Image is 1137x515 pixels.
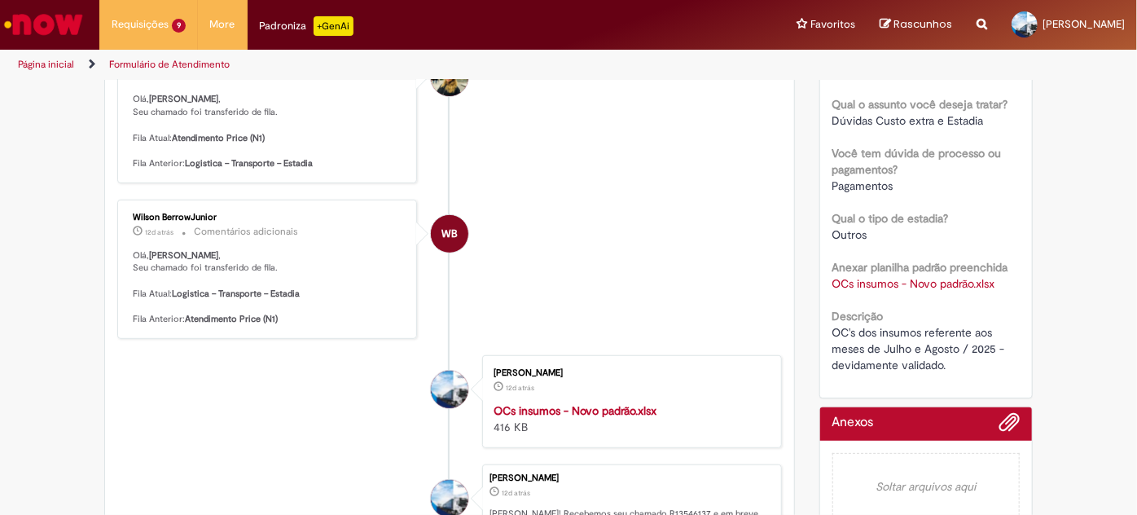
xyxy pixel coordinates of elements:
b: Anexar planilha padrão preenchida [832,260,1008,275]
span: WB [441,214,458,253]
a: OCs insumos - Novo padrão.xlsx [494,403,656,418]
b: [PERSON_NAME] [149,249,218,262]
a: Download de OCs insumos - Novo padrão.xlsx [832,276,995,291]
a: Formulário de Atendimento [109,58,230,71]
h2: Anexos [832,416,874,430]
span: Requisições [112,16,169,33]
span: OC's dos insumos referente aos meses de Julho e Agosto / 2025 - devidamente validado. [832,325,1008,372]
b: [PERSON_NAME] [149,93,218,105]
div: Wilson BerrowJunior [133,213,404,222]
span: 12d atrás [506,383,534,393]
b: Você tem dúvida de processo ou pagamentos? [832,146,1002,177]
b: Qual o assunto você deseja tratar? [832,97,1008,112]
p: +GenAi [314,16,353,36]
span: Outros [832,227,867,242]
ul: Trilhas de página [12,50,746,80]
a: Rascunhos [880,17,952,33]
span: Pagamentos [832,178,893,193]
span: Favoritos [810,16,855,33]
span: [PERSON_NAME] [1043,17,1125,31]
div: [PERSON_NAME] [489,473,773,483]
b: Descrição [832,309,884,324]
div: 416 KB [494,403,765,435]
div: Alexsandra Karina Pelissoli [431,371,468,408]
span: Rascunhos [893,16,952,32]
b: Qual o tipo de estadia? [832,211,949,226]
div: [PERSON_NAME] [494,368,765,378]
time: 18/09/2025 09:52:19 [506,383,534,393]
p: Olá, , Seu chamado foi transferido de fila. Fila Atual: Fila Anterior: [133,249,404,326]
span: More [210,16,235,33]
div: Padroniza [260,16,353,36]
span: 12d atrás [502,488,530,498]
span: 12d atrás [145,227,173,237]
button: Adicionar anexos [999,412,1020,441]
small: Comentários adicionais [194,225,298,239]
b: Atendimento Price (N1) [172,132,265,144]
img: ServiceNow [2,8,86,41]
b: Logistica – Transporte – Estadia [172,288,300,300]
div: Wilson BerrowJunior [431,215,468,253]
time: 18/09/2025 14:08:52 [145,227,173,237]
span: Dúvidas Custo extra e Estadia [832,113,984,128]
span: 9 [172,19,186,33]
b: Atendimento Price (N1) [185,313,278,325]
p: Olá, , Seu chamado foi transferido de fila. Fila Atual: Fila Anterior: [133,93,404,169]
a: Página inicial [18,58,74,71]
b: Logistica – Transporte – Estadia [185,157,313,169]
